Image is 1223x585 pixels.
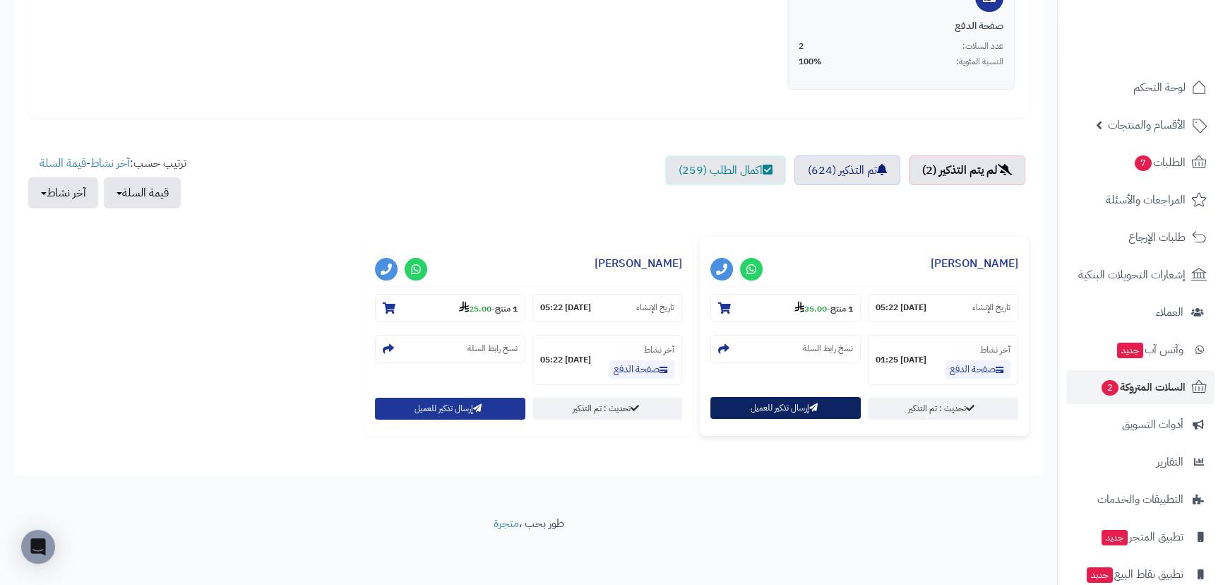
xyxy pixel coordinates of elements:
span: لوحة التحكم [1133,78,1186,97]
a: متجرة [494,515,519,532]
span: عدد السلات: [962,40,1003,52]
span: النسبة المئوية: [956,56,1003,68]
a: طلبات الإرجاع [1066,220,1215,254]
button: إرسال تذكير للعميل [710,397,861,419]
a: تطبيق المتجرجديد [1066,520,1215,554]
span: جديد [1117,343,1143,358]
strong: 25.00 [459,302,491,315]
span: جديد [1102,530,1128,545]
img: logo-2.png [1127,11,1210,40]
section: 1 منتج-35.00 [710,294,861,322]
a: السلات المتروكة2 [1066,370,1215,404]
small: تاريخ الإنشاء [972,302,1010,314]
a: اكمال الطلب (259) [665,155,786,185]
span: التقارير [1157,452,1183,472]
button: إرسال تذكير للعميل [375,398,525,420]
a: لوحة التحكم [1066,71,1215,105]
ul: ترتيب حسب: - [28,155,186,208]
span: 2 [1102,380,1118,396]
a: تحديث : تم التذكير [868,398,1018,420]
small: نسخ رابط السلة [803,343,853,355]
small: آخر نشاط [644,343,674,356]
small: آخر نشاط [980,343,1010,356]
strong: 1 منتج [495,302,518,315]
a: صفحة الدفع [609,360,674,379]
strong: 35.00 [794,302,827,315]
span: الأقسام والمنتجات [1108,115,1186,135]
section: نسخ رابط السلة [375,335,525,363]
span: السلات المتروكة [1100,377,1186,397]
div: Open Intercom Messenger [21,530,55,564]
a: لم يتم التذكير (2) [909,155,1025,185]
small: تاريخ الإنشاء [636,302,674,314]
a: [PERSON_NAME] [595,255,682,272]
span: طلبات الإرجاع [1128,227,1186,247]
a: وآتس آبجديد [1066,333,1215,367]
span: 100% [799,56,822,68]
span: العملاء [1156,302,1183,322]
a: أدوات التسويق [1066,408,1215,442]
a: المراجعات والأسئلة [1066,183,1215,217]
button: آخر نشاط [28,177,98,208]
a: آخر نشاط [90,155,130,172]
small: - [459,301,518,315]
span: جديد [1087,567,1113,583]
span: التطبيقات والخدمات [1097,490,1183,509]
div: صفحة الدفع [799,19,1003,33]
strong: [DATE] 01:25 [876,354,926,366]
a: قيمة السلة [40,155,86,172]
small: نسخ رابط السلة [467,343,518,355]
a: العملاء [1066,295,1215,329]
a: إشعارات التحويلات البنكية [1066,258,1215,292]
small: - [794,301,853,315]
section: 1 منتج-25.00 [375,294,525,322]
strong: 1 منتج [830,302,853,315]
span: وآتس آب [1116,340,1183,360]
strong: [DATE] 05:22 [876,302,926,314]
a: تم التذكير (624) [794,155,900,185]
span: 2 [799,40,804,52]
a: صفحة الدفع [945,360,1010,379]
strong: [DATE] 05:22 [540,302,591,314]
a: التطبيقات والخدمات [1066,483,1215,516]
section: نسخ رابط السلة [710,335,861,363]
button: قيمة السلة [104,177,181,208]
a: تحديث : تم التذكير [532,398,683,420]
a: [PERSON_NAME] [931,255,1018,272]
span: أدوات التسويق [1122,415,1183,435]
span: الطلبات [1133,153,1186,172]
a: الطلبات7 [1066,146,1215,179]
span: تطبيق المتجر [1100,527,1183,547]
span: تطبيق نقاط البيع [1085,565,1183,584]
span: إشعارات التحويلات البنكية [1078,265,1186,285]
span: المراجعات والأسئلة [1106,190,1186,210]
strong: [DATE] 05:22 [540,354,591,366]
span: 7 [1135,155,1152,171]
a: التقارير [1066,445,1215,479]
